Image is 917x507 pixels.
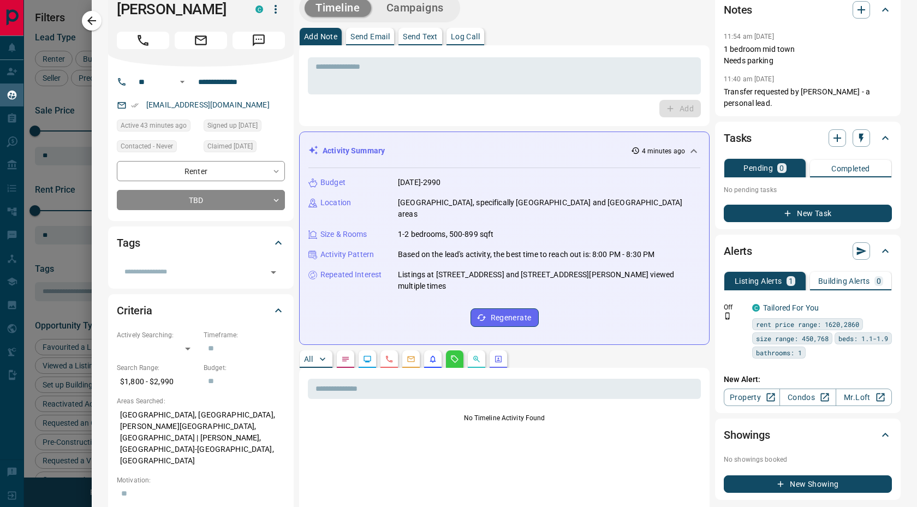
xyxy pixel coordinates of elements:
[428,355,437,363] svg: Listing Alerts
[117,32,169,49] span: Call
[117,475,285,485] p: Motivation:
[642,146,685,156] p: 4 minutes ago
[779,164,784,172] p: 0
[724,182,892,198] p: No pending tasks
[494,355,503,363] svg: Agent Actions
[117,302,152,319] h2: Criteria
[117,190,285,210] div: TBD
[724,44,892,67] p: 1 bedroom mid town Needs parking
[320,177,346,188] p: Budget
[779,389,836,406] a: Condos
[724,1,752,19] h2: Notes
[320,249,374,260] p: Activity Pattern
[146,100,270,109] a: [EMAIL_ADDRESS][DOMAIN_NAME]
[204,120,285,135] div: Sun Aug 10 2025
[818,277,870,285] p: Building Alerts
[117,234,140,252] h2: Tags
[724,455,892,464] p: No showings booked
[756,347,802,358] span: bathrooms: 1
[304,355,313,363] p: All
[724,33,774,40] p: 11:54 am [DATE]
[121,120,187,131] span: Active 43 minutes ago
[117,363,198,373] p: Search Range:
[308,141,700,161] div: Activity Summary4 minutes ago
[724,125,892,151] div: Tasks
[204,363,285,373] p: Budget:
[117,230,285,256] div: Tags
[207,141,253,152] span: Claimed [DATE]
[724,129,752,147] h2: Tasks
[323,145,385,157] p: Activity Summary
[838,333,888,344] span: beds: 1.1-1.9
[724,374,892,385] p: New Alert:
[207,120,258,131] span: Signed up [DATE]
[385,355,394,363] svg: Calls
[117,161,285,181] div: Renter
[724,302,746,312] p: Off
[121,141,173,152] span: Contacted - Never
[763,303,819,312] a: Tailored For You
[724,312,731,320] svg: Push Notification Only
[724,389,780,406] a: Property
[756,319,859,330] span: rent price range: 1620,2860
[398,269,700,292] p: Listings at [STREET_ADDRESS] and [STREET_ADDRESS][PERSON_NAME] viewed multiple times
[398,177,440,188] p: [DATE]-2990
[451,33,480,40] p: Log Call
[450,355,459,363] svg: Requests
[304,33,337,40] p: Add Note
[320,269,382,281] p: Repeated Interest
[724,205,892,222] button: New Task
[255,5,263,13] div: condos.ca
[398,197,700,220] p: [GEOGRAPHIC_DATA], specifically [GEOGRAPHIC_DATA] and [GEOGRAPHIC_DATA] areas
[320,229,367,240] p: Size & Rooms
[363,355,372,363] svg: Lead Browsing Activity
[204,330,285,340] p: Timeframe:
[175,32,227,49] span: Email
[233,32,285,49] span: Message
[117,396,285,406] p: Areas Searched:
[735,277,782,285] p: Listing Alerts
[350,33,390,40] p: Send Email
[176,75,189,88] button: Open
[341,355,350,363] svg: Notes
[724,422,892,448] div: Showings
[752,304,760,312] div: condos.ca
[836,389,892,406] a: Mr.Loft
[724,86,892,109] p: Transfer requested by [PERSON_NAME] - a personal lead.
[471,308,539,327] button: Regenerate
[724,238,892,264] div: Alerts
[117,120,198,135] div: Tue Aug 12 2025
[398,249,654,260] p: Based on the lead's activity, the best time to reach out is: 8:00 PM - 8:30 PM
[724,426,770,444] h2: Showings
[308,413,701,423] p: No Timeline Activity Found
[117,1,239,18] h1: [PERSON_NAME]
[789,277,793,285] p: 1
[266,265,281,280] button: Open
[877,277,881,285] p: 0
[724,75,774,83] p: 11:40 am [DATE]
[117,297,285,324] div: Criteria
[743,164,773,172] p: Pending
[398,229,493,240] p: 1-2 bedrooms, 500-899 sqft
[724,242,752,260] h2: Alerts
[724,475,892,493] button: New Showing
[472,355,481,363] svg: Opportunities
[403,33,438,40] p: Send Text
[320,197,351,208] p: Location
[756,333,829,344] span: size range: 450,768
[117,330,198,340] p: Actively Searching:
[204,140,285,156] div: Mon Aug 11 2025
[831,165,870,172] p: Completed
[407,355,415,363] svg: Emails
[131,102,139,109] svg: Email Verified
[117,406,285,470] p: [GEOGRAPHIC_DATA], [GEOGRAPHIC_DATA], [PERSON_NAME][GEOGRAPHIC_DATA], [GEOGRAPHIC_DATA] | [PERSON...
[117,373,198,391] p: $1,800 - $2,990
